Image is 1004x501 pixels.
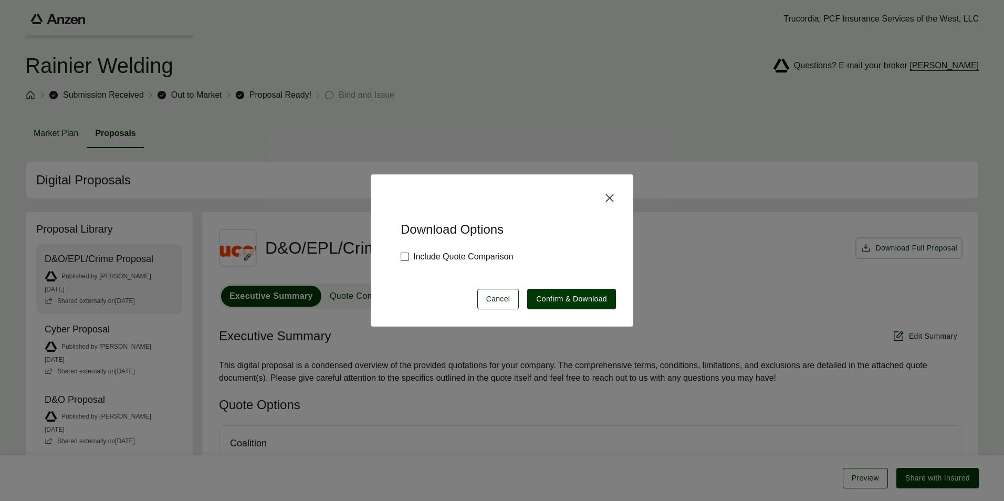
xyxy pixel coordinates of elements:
[477,289,519,309] button: Cancel
[401,250,513,263] label: Include Quote Comparison
[388,204,616,237] h5: Download Options
[536,294,607,305] span: Confirm & Download
[527,289,616,309] button: Confirm & Download
[486,294,510,305] span: Cancel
